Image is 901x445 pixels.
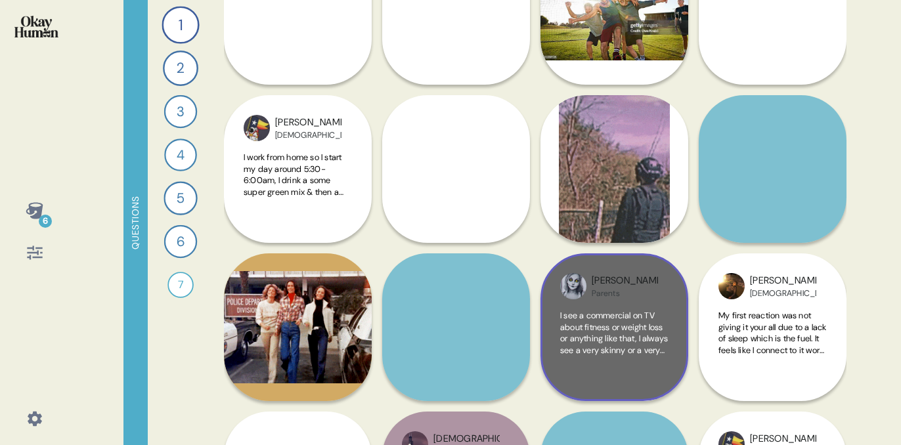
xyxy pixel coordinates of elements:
[164,95,197,128] div: 3
[164,181,197,215] div: 5
[162,6,199,43] div: 1
[560,273,586,299] img: profilepic_24350950197902389.jpg
[750,274,816,288] div: [PERSON_NAME]
[750,288,816,299] div: [DEMOGRAPHIC_DATA]
[39,215,52,228] div: 6
[244,115,270,141] img: profilepic_24115809971444759.jpg
[244,152,351,393] span: I work from home so I start my day around 5:30-6:00am, I drink a some super green mix & then a pr...
[718,273,745,299] img: profilepic_24090471317229319.jpg
[164,138,197,171] div: 4
[163,51,198,86] div: 2
[592,288,658,299] div: Parents
[167,272,194,298] div: 7
[275,130,341,140] div: [DEMOGRAPHIC_DATA]
[592,274,658,288] div: [PERSON_NAME]
[14,16,58,37] img: okayhuman.3b1b6348.png
[275,116,341,130] div: [PERSON_NAME]
[164,225,197,258] div: 6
